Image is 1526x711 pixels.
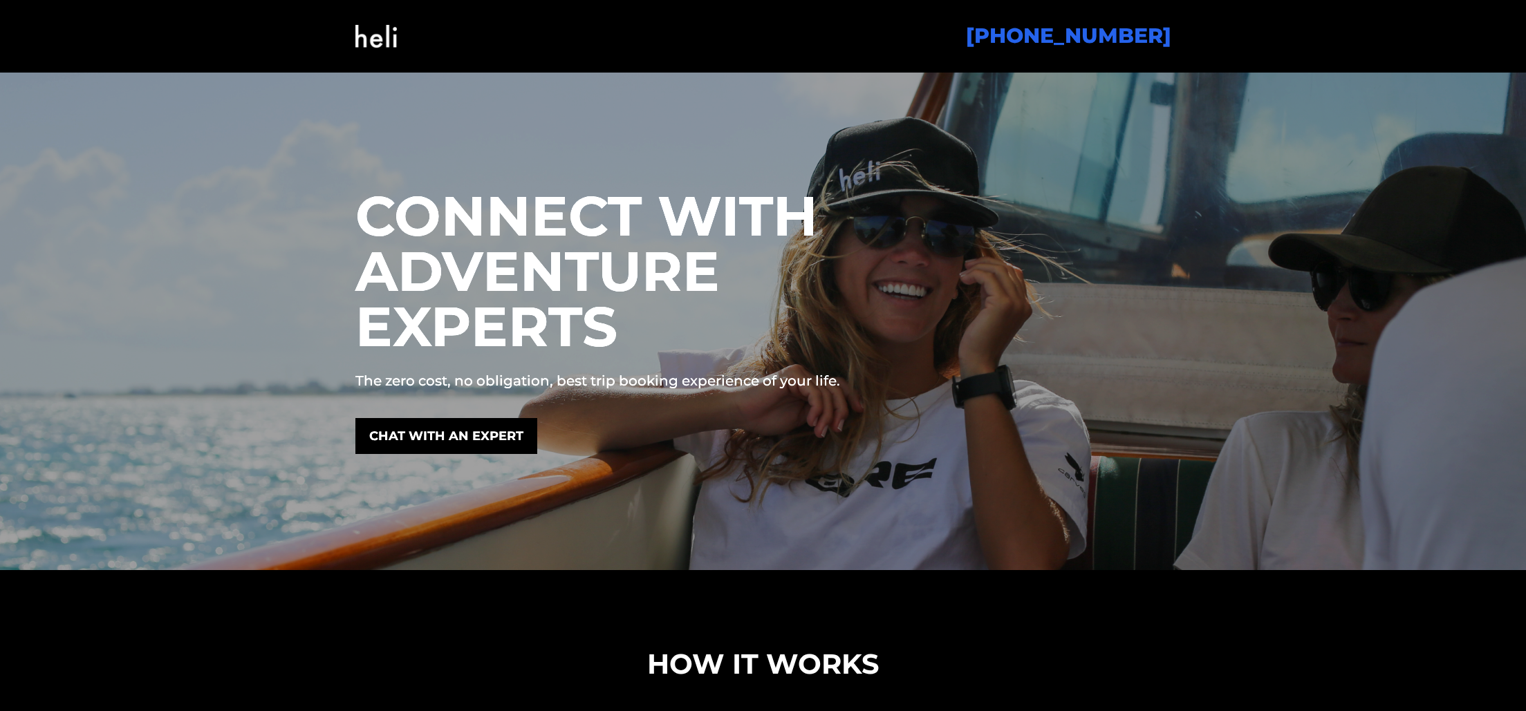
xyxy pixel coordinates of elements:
[355,418,537,454] a: CHAT WITH AN EXPERT
[966,23,1171,48] a: [PHONE_NUMBER]
[355,8,397,64] img: Heli OS Logo
[355,371,960,390] p: The zero cost, no obligation, best trip booking experience of your life.
[355,647,1171,681] h2: HOW IT WORKS
[355,189,960,354] h1: CONNECT WITH ADVENTURE EXPERTS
